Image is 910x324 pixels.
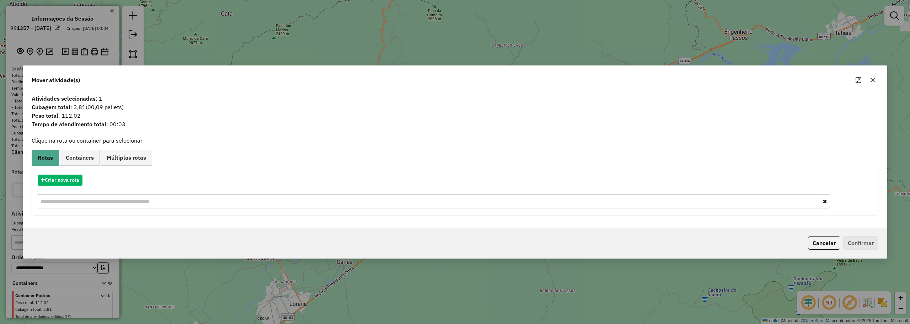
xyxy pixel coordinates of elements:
span: : 112,02 [27,111,883,120]
button: Cancelar [808,236,840,250]
span: Múltiplas rotas [107,155,146,160]
strong: Tempo de atendimento total [32,121,106,128]
span: Mover atividade(s) [32,76,80,84]
span: : 1 [27,94,883,103]
strong: Peso total [32,112,58,119]
button: Criar nova rota [38,175,82,186]
span: (00,09 pallets) [86,103,124,111]
span: Containers [66,155,94,160]
strong: Atividades selecionadas [32,95,96,102]
span: : 3,81 [27,103,883,111]
span: : 00:03 [27,120,883,128]
label: Clique na rota ou container para selecionar [32,136,143,145]
button: Maximize [853,74,864,86]
strong: Cubagem total [32,103,70,111]
span: Rotas [38,155,53,160]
